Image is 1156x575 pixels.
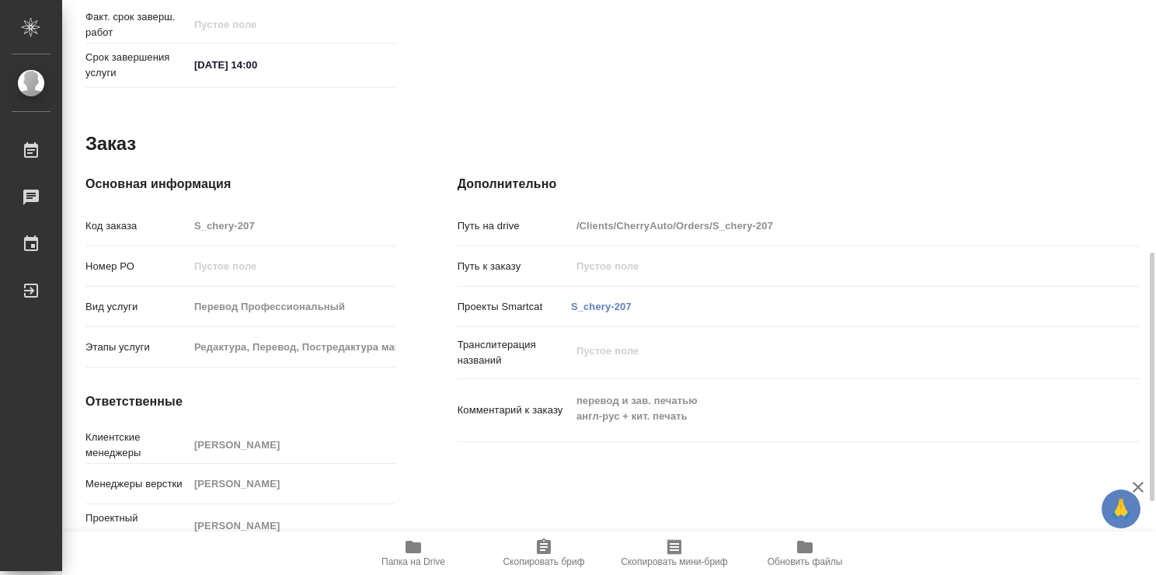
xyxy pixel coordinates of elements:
[85,392,395,411] h4: Ответственные
[571,388,1082,430] textarea: перевод и зав. печатью англ-рус + кит. печать
[768,556,843,567] span: Обновить файлы
[571,214,1082,237] input: Пустое поле
[503,556,584,567] span: Скопировать бриф
[85,430,189,461] p: Клиентские менеджеры
[85,511,189,542] p: Проектный менеджер
[85,340,189,355] p: Этапы услуги
[85,131,136,156] h2: Заказ
[458,175,1139,193] h4: Дополнительно
[189,13,325,36] input: Пустое поле
[189,514,395,537] input: Пустое поле
[85,175,395,193] h4: Основная информация
[458,218,571,234] p: Путь на drive
[189,214,395,237] input: Пустое поле
[609,531,740,575] button: Скопировать мини-бриф
[571,255,1082,277] input: Пустое поле
[189,434,395,456] input: Пустое поле
[189,472,395,495] input: Пустое поле
[458,402,571,418] p: Комментарий к заказу
[189,336,395,358] input: Пустое поле
[740,531,870,575] button: Обновить файлы
[621,556,727,567] span: Скопировать мини-бриф
[189,54,325,76] input: ✎ Введи что-нибудь
[381,556,445,567] span: Папка на Drive
[458,299,571,315] p: Проекты Smartcat
[571,301,632,312] a: S_chery-207
[85,9,189,40] p: Факт. срок заверш. работ
[479,531,609,575] button: Скопировать бриф
[1102,490,1140,528] button: 🙏
[348,531,479,575] button: Папка на Drive
[189,295,395,318] input: Пустое поле
[85,476,189,492] p: Менеджеры верстки
[189,255,395,277] input: Пустое поле
[85,259,189,274] p: Номер РО
[85,218,189,234] p: Код заказа
[1108,493,1134,525] span: 🙏
[458,259,571,274] p: Путь к заказу
[85,299,189,315] p: Вид услуги
[458,337,571,368] p: Транслитерация названий
[85,50,189,81] p: Срок завершения услуги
